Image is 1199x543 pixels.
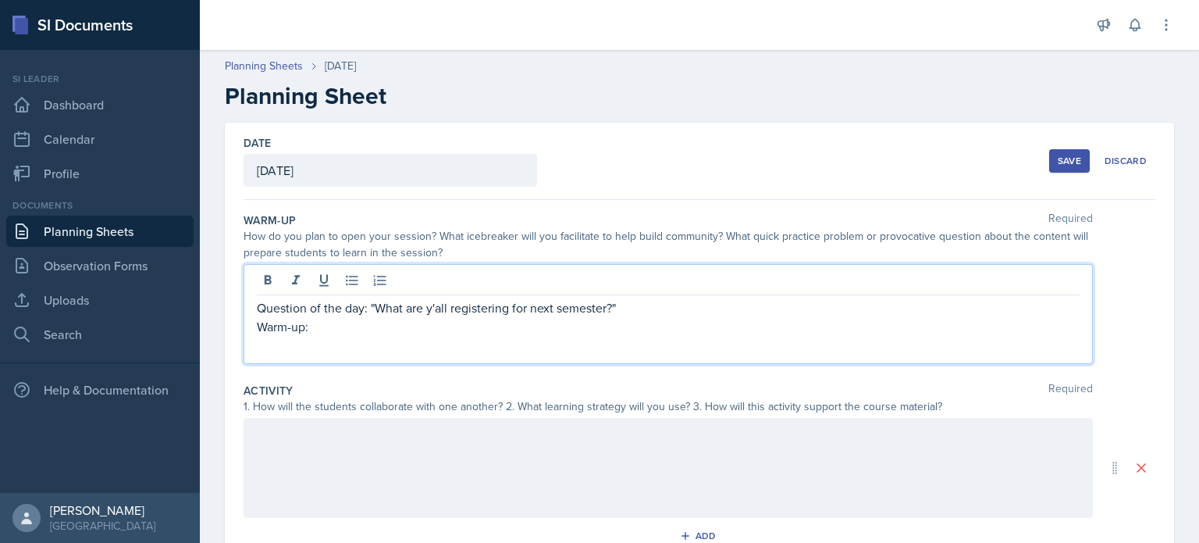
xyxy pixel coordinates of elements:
[1048,213,1093,228] span: Required
[6,89,194,120] a: Dashboard
[683,530,717,542] div: Add
[6,123,194,155] a: Calendar
[50,518,155,534] div: [GEOGRAPHIC_DATA]
[6,284,194,316] a: Uploads
[244,213,296,228] label: Warm-Up
[257,298,1080,317] p: Question of the day: "What are y'all registering for next semester?"
[6,319,194,350] a: Search
[6,374,194,405] div: Help & Documentation
[1049,149,1090,173] button: Save
[6,72,194,86] div: Si leader
[6,216,194,247] a: Planning Sheets
[244,135,271,151] label: Date
[257,317,1080,336] p: Warm-up:
[225,82,1174,110] h2: Planning Sheet
[6,198,194,213] div: Documents
[50,502,155,518] div: [PERSON_NAME]
[1105,155,1147,167] div: Discard
[325,58,356,74] div: [DATE]
[6,158,194,189] a: Profile
[244,383,294,398] label: Activity
[244,228,1093,261] div: How do you plan to open your session? What icebreaker will you facilitate to help build community...
[225,58,303,74] a: Planning Sheets
[1096,149,1155,173] button: Discard
[1048,383,1093,398] span: Required
[244,398,1093,415] div: 1. How will the students collaborate with one another? 2. What learning strategy will you use? 3....
[1058,155,1081,167] div: Save
[6,250,194,281] a: Observation Forms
